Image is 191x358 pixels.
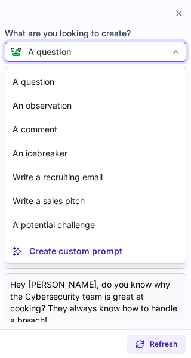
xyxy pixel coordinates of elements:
p: Write a sales pitch [13,195,85,207]
p: A question [13,76,54,88]
div: A question [28,46,71,58]
button: Refresh [127,335,186,354]
p: An observation [13,100,72,112]
p: A comment [13,124,57,135]
img: Connie from ContactOut [5,47,22,57]
label: Personalized content [5,67,186,79]
p: An icebreaker [13,147,67,159]
p: Write a recruiting email [13,171,103,183]
p: Create custom prompt [29,245,122,257]
span: What are you looking to create? [5,27,186,39]
p: A potential challenge [13,219,95,231]
div: Hey [PERSON_NAME], do you know why the Cybersecurity team is great at cooking? They always know h... [10,279,181,326]
span: Refresh [150,340,177,349]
